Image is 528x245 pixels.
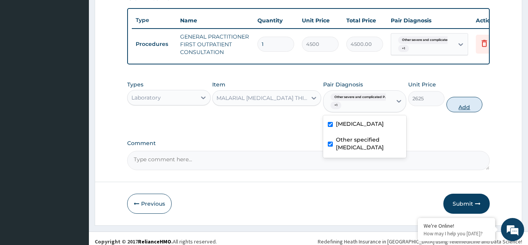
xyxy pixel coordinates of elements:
[387,13,472,28] th: Pair Diagnosis
[45,73,107,151] span: We're online!
[330,101,341,109] span: + 1
[212,81,225,88] label: Item
[424,222,489,229] div: We're Online!
[336,136,402,151] label: Other specified [MEDICAL_DATA]
[131,94,161,101] div: Laboratory
[472,13,511,28] th: Actions
[127,81,143,88] label: Types
[398,45,409,52] span: + 1
[138,238,171,245] a: RelianceHMO
[298,13,342,28] th: Unit Price
[254,13,298,28] th: Quantity
[408,81,436,88] label: Unit Price
[132,13,176,27] th: Type
[398,36,459,44] span: Other severe and complicated P...
[132,37,176,51] td: Procedures
[127,140,490,147] label: Comment
[14,39,31,58] img: d_794563401_company_1708531726252_794563401
[443,194,490,214] button: Submit
[323,81,363,88] label: Pair Diagnosis
[176,29,254,60] td: GENERAL PRACTITIONER FIRST OUTPATIENT CONSULTATION
[336,120,384,128] label: [MEDICAL_DATA]
[127,4,145,22] div: Minimize live chat window
[330,93,391,101] span: Other severe and complicated P...
[40,43,130,53] div: Chat with us now
[95,238,173,245] strong: Copyright © 2017 .
[342,13,387,28] th: Total Price
[216,94,308,102] div: MALARIAL [MEDICAL_DATA] THICK AND THIN FILMS - [BLOOD]
[176,13,254,28] th: Name
[424,230,489,237] p: How may I help you today?
[446,97,483,112] button: Add
[4,163,147,190] textarea: Type your message and hit 'Enter'
[127,194,172,214] button: Previous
